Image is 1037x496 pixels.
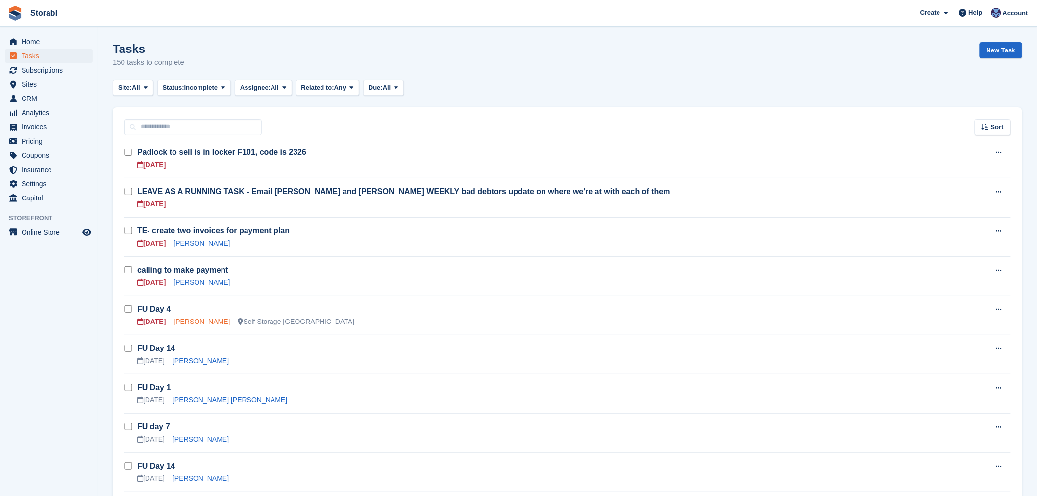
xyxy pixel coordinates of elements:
[137,395,165,405] div: [DATE]
[26,5,61,21] a: Storabl
[5,225,93,239] a: menu
[173,239,230,247] a: [PERSON_NAME]
[238,317,355,327] div: Self Storage [GEOGRAPHIC_DATA]
[5,35,93,49] a: menu
[137,434,165,445] div: [DATE]
[137,462,175,470] a: FU Day 14
[22,149,80,162] span: Coupons
[173,278,230,286] a: [PERSON_NAME]
[5,92,93,105] a: menu
[137,160,166,170] div: [DATE]
[137,199,166,209] div: [DATE]
[5,163,93,176] a: menu
[137,266,228,274] a: calling to make payment
[22,77,80,91] span: Sites
[991,8,1001,18] img: Tegan Ewart
[22,35,80,49] span: Home
[163,83,184,93] span: Status:
[5,49,93,63] a: menu
[5,191,93,205] a: menu
[137,344,175,352] a: FU Day 14
[22,49,80,63] span: Tasks
[969,8,983,18] span: Help
[184,83,218,93] span: Incomplete
[173,396,287,404] a: [PERSON_NAME] [PERSON_NAME]
[369,83,383,93] span: Due:
[920,8,940,18] span: Create
[137,187,670,196] a: LEAVE AS A RUNNING TASK - Email [PERSON_NAME] and [PERSON_NAME] WEEKLY bad debtors update on wher...
[22,92,80,105] span: CRM
[118,83,132,93] span: Site:
[137,473,165,484] div: [DATE]
[137,422,170,431] a: FU day 7
[137,226,290,235] a: TE- create two invoices for payment plan
[113,80,153,96] button: Site: All
[22,106,80,120] span: Analytics
[22,191,80,205] span: Capital
[137,238,166,248] div: [DATE]
[173,474,229,482] a: [PERSON_NAME]
[157,80,231,96] button: Status: Incomplete
[22,177,80,191] span: Settings
[137,317,166,327] div: [DATE]
[22,63,80,77] span: Subscriptions
[5,106,93,120] a: menu
[81,226,93,238] a: Preview store
[980,42,1022,58] a: New Task
[5,134,93,148] a: menu
[5,77,93,91] a: menu
[137,148,306,156] a: Padlock to sell is in locker F101, code is 2326
[301,83,334,93] span: Related to:
[173,435,229,443] a: [PERSON_NAME]
[5,63,93,77] a: menu
[9,213,98,223] span: Storefront
[296,80,359,96] button: Related to: Any
[383,83,391,93] span: All
[113,57,184,68] p: 150 tasks to complete
[240,83,271,93] span: Assignee:
[173,357,229,365] a: [PERSON_NAME]
[137,277,166,288] div: [DATE]
[173,318,230,325] a: [PERSON_NAME]
[8,6,23,21] img: stora-icon-8386f47178a22dfd0bd8f6a31ec36ba5ce8667c1dd55bd0f319d3a0aa187defe.svg
[5,120,93,134] a: menu
[22,134,80,148] span: Pricing
[334,83,346,93] span: Any
[137,305,171,313] a: FU Day 4
[5,149,93,162] a: menu
[235,80,292,96] button: Assignee: All
[22,225,80,239] span: Online Store
[22,120,80,134] span: Invoices
[1003,8,1028,18] span: Account
[137,383,171,392] a: FU Day 1
[363,80,404,96] button: Due: All
[991,123,1004,132] span: Sort
[113,42,184,55] h1: Tasks
[132,83,140,93] span: All
[5,177,93,191] a: menu
[271,83,279,93] span: All
[137,356,165,366] div: [DATE]
[22,163,80,176] span: Insurance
